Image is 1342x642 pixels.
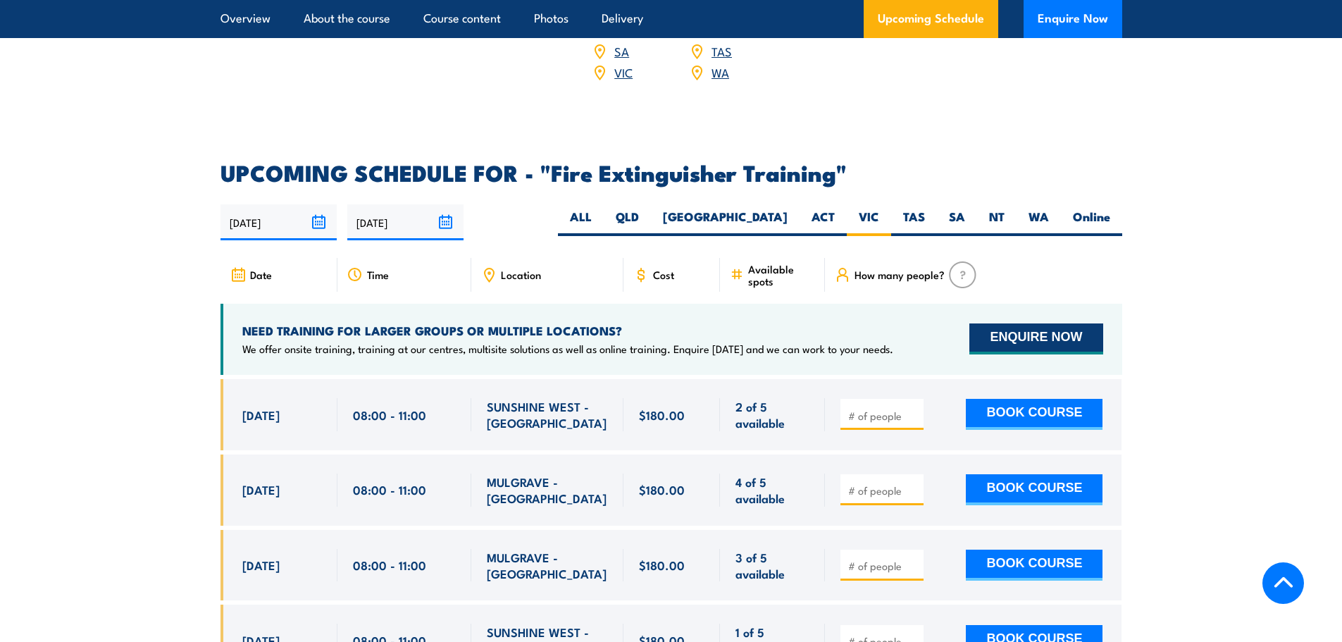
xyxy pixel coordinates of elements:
button: BOOK COURSE [966,399,1102,430]
a: SA [614,42,629,59]
h4: NEED TRAINING FOR LARGER GROUPS OR MULTIPLE LOCATIONS? [242,323,893,338]
span: 3 of 5 available [735,549,809,582]
button: ENQUIRE NOW [969,323,1102,354]
button: BOOK COURSE [966,474,1102,505]
span: MULGRAVE - [GEOGRAPHIC_DATA] [487,549,608,582]
a: TAS [712,42,732,59]
input: To date [347,204,464,240]
span: [DATE] [242,407,280,423]
span: How many people? [855,268,945,280]
label: TAS [891,209,937,236]
label: ACT [800,209,847,236]
label: [GEOGRAPHIC_DATA] [651,209,800,236]
span: Time [367,268,389,280]
span: Cost [653,268,674,280]
label: WA [1017,209,1061,236]
label: NT [977,209,1017,236]
label: Online [1061,209,1122,236]
label: SA [937,209,977,236]
span: $180.00 [639,557,685,573]
span: [DATE] [242,481,280,498]
input: # of people [848,409,919,423]
span: SUNSHINE WEST - [GEOGRAPHIC_DATA] [487,398,608,431]
input: From date [220,204,337,240]
label: QLD [604,209,651,236]
span: 4 of 5 available [735,474,809,507]
span: Date [250,268,272,280]
span: Location [501,268,541,280]
input: # of people [848,559,919,573]
span: 08:00 - 11:00 [353,557,426,573]
label: ALL [558,209,604,236]
input: # of people [848,483,919,498]
span: 08:00 - 11:00 [353,407,426,423]
span: $180.00 [639,481,685,498]
span: MULGRAVE - [GEOGRAPHIC_DATA] [487,474,608,507]
a: WA [712,63,729,80]
a: VIC [614,63,633,80]
label: VIC [847,209,891,236]
h2: UPCOMING SCHEDULE FOR - "Fire Extinguisher Training" [220,162,1122,182]
span: 2 of 5 available [735,398,809,431]
button: BOOK COURSE [966,550,1102,581]
span: Available spots [748,263,815,287]
p: We offer onsite training, training at our centres, multisite solutions as well as online training... [242,342,893,356]
span: 08:00 - 11:00 [353,481,426,498]
span: $180.00 [639,407,685,423]
span: [DATE] [242,557,280,573]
